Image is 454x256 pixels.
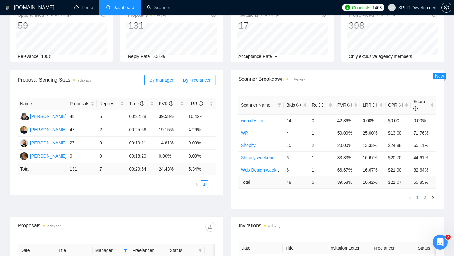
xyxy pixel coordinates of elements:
[411,164,436,176] td: 82.64%
[335,151,360,164] td: 33.33%
[312,102,323,108] span: Re
[154,14,168,17] time: a day ago
[20,140,66,145] a: BC[PERSON_NAME]
[31,3,46,8] h1: Mariia
[386,139,411,151] td: $24.88
[284,151,309,164] td: 6
[186,137,216,150] td: 0.00%
[283,242,327,254] th: Title
[406,194,414,201] button: left
[41,54,52,59] span: 100%
[99,100,119,107] span: Replies
[18,98,67,110] th: Name
[186,110,216,123] td: 10.42%
[186,150,216,163] td: 0.00%
[445,235,451,240] span: 7
[347,103,352,107] span: info-circle
[126,110,156,123] td: 00:22:28
[335,164,360,176] td: 66.67%
[284,139,309,151] td: 15
[30,126,66,133] div: [PERSON_NAME]
[106,5,110,9] span: dashboard
[442,5,451,10] span: setting
[31,8,85,14] p: В сети последние 15 мин
[97,137,126,150] td: 0
[371,242,415,254] th: Freelancer
[268,224,282,228] time: a day ago
[67,163,97,175] td: 131
[18,76,144,84] span: Proposal Sending Stats
[4,3,16,15] button: go back
[381,14,395,17] time: a day ago
[5,193,121,204] textarea: Ваше сообщение...
[309,127,335,139] td: 1
[67,137,97,150] td: 27
[335,176,360,188] td: 39.58 %
[241,131,248,136] a: WP
[241,118,263,123] a: web design
[238,75,436,83] span: Scanner Breakdown
[186,163,216,175] td: 5.34 %
[201,181,208,188] a: 1
[360,164,386,176] td: 16.67%
[284,176,309,188] td: 48
[13,32,23,43] img: Profile image for Mariia
[13,57,113,76] div: Looks like .
[433,235,448,250] iframe: To enrich screen reader interactions, please activate Accessibility in Grammarly extension settings
[413,106,418,111] span: info-circle
[129,101,144,106] span: Time
[74,5,93,10] a: homeHome
[193,180,201,188] li: Previous Page
[296,103,301,107] span: info-circle
[126,150,156,163] td: 00:18:20
[360,176,386,188] td: 10.42 %
[189,101,203,106] span: LRR
[169,101,173,106] span: info-circle
[20,207,25,212] button: Средство выбора эмодзи
[122,246,129,255] span: filter
[30,139,66,146] div: [PERSON_NAME]
[335,139,360,151] td: 20.00%
[152,54,165,59] span: 5.34%
[51,14,71,17] time: 4 minutes ago
[241,102,270,108] span: Scanner Name
[201,180,208,188] li: 1
[149,78,173,83] span: By manager
[97,110,126,123] td: 5
[126,123,156,137] td: 00:25:56
[386,164,411,176] td: $21.90
[429,194,436,201] button: right
[197,246,203,255] span: filter
[25,116,29,120] img: gigradar-bm.png
[276,100,282,110] span: filter
[363,102,377,108] span: LRR
[291,78,305,81] time: a day ago
[408,195,412,199] span: left
[5,3,10,13] img: logo
[128,54,150,59] span: Reply Rate
[20,139,28,147] img: BC
[411,176,436,188] td: 65.85 %
[386,114,411,127] td: $0.00
[193,180,201,188] button: left
[170,247,196,254] span: Status
[414,194,421,201] a: 1
[198,248,202,252] span: filter
[18,20,71,32] div: 59
[20,126,28,134] img: AH
[411,114,436,127] td: 0.00%
[67,110,97,123] td: 48
[28,35,41,40] span: Mariia
[373,103,377,107] span: info-circle
[111,3,122,14] div: Закрыть
[156,150,186,163] td: 0.00%
[238,176,284,188] td: Total
[18,3,28,14] img: Profile image for Mariia
[40,207,45,212] button: Start recording
[156,137,186,150] td: 14.81%
[195,182,199,186] span: left
[126,137,156,150] td: 00:10:11
[186,123,216,137] td: 4.26%
[239,242,283,254] th: Date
